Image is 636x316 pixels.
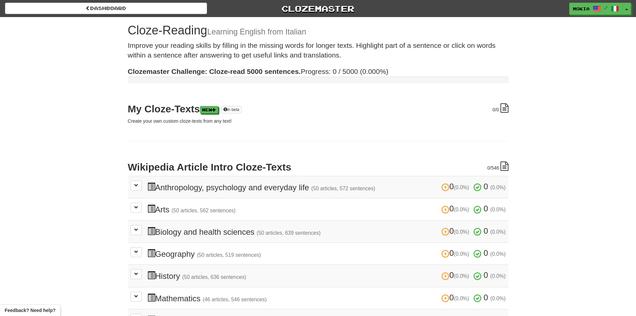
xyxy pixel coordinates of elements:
[147,271,506,281] h3: History
[454,185,469,190] small: (0.0%)
[490,207,506,212] small: (0.0%)
[441,271,471,280] span: 0
[490,296,506,301] small: (0.0%)
[484,293,488,302] span: 0
[182,274,246,280] small: (50 articles, 636 sentences)
[487,162,508,171] div: /546
[197,252,261,258] small: (50 articles, 519 sentences)
[441,226,471,235] span: 0
[569,3,623,15] a: Mokia /
[484,226,488,235] span: 0
[147,182,506,192] h3: Anthropology, psychology and everyday life
[147,204,506,214] h3: Arts
[487,165,490,171] span: 0
[128,162,508,173] h2: Wikipedia Article Intro Cloze-Texts
[441,182,471,191] span: 0
[128,68,301,75] strong: Clozemaster Challenge: Cloze-read 5000 sentences.
[128,40,508,60] p: Improve your reading skills by filling in the missing words for longer texts. Highlight part of a...
[484,271,488,280] span: 0
[147,227,506,236] h3: Biology and health sciences
[454,207,469,212] small: (0.0%)
[441,204,471,213] span: 0
[217,3,419,14] a: Clozemaster
[492,107,495,112] span: 0
[484,204,488,213] span: 0
[203,297,267,302] small: (46 articles, 546 sentences)
[128,118,508,124] p: Create your own custom cloze-texts from any text!
[5,3,207,14] a: Dashboard
[490,185,506,190] small: (0.0%)
[484,248,488,257] span: 0
[573,6,590,12] span: Mokia
[5,307,55,314] span: Open feedback widget
[454,229,469,235] small: (0.0%)
[490,251,506,257] small: (0.0%)
[128,103,508,114] h2: My Cloze-Texts
[454,273,469,279] small: (0.0%)
[147,293,506,303] h3: Mathematics
[490,273,506,279] small: (0.0%)
[147,249,506,258] h3: Geography
[454,251,469,257] small: (0.0%)
[128,24,508,37] h1: Cloze-Reading
[128,68,389,75] span: Progress: 0 / 5000 (0.000%)
[441,293,471,302] span: 0
[604,5,608,10] span: /
[454,296,469,301] small: (0.0%)
[311,186,375,191] small: (50 articles, 572 sentences)
[200,106,218,113] a: New
[257,230,321,236] small: (50 articles, 639 sentences)
[484,182,488,191] span: 0
[207,27,306,36] small: Learning English from Italian
[221,106,241,113] a: in beta
[172,208,236,213] small: (50 articles, 562 sentences)
[492,103,508,113] div: /0
[441,248,471,257] span: 0
[490,229,506,235] small: (0.0%)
